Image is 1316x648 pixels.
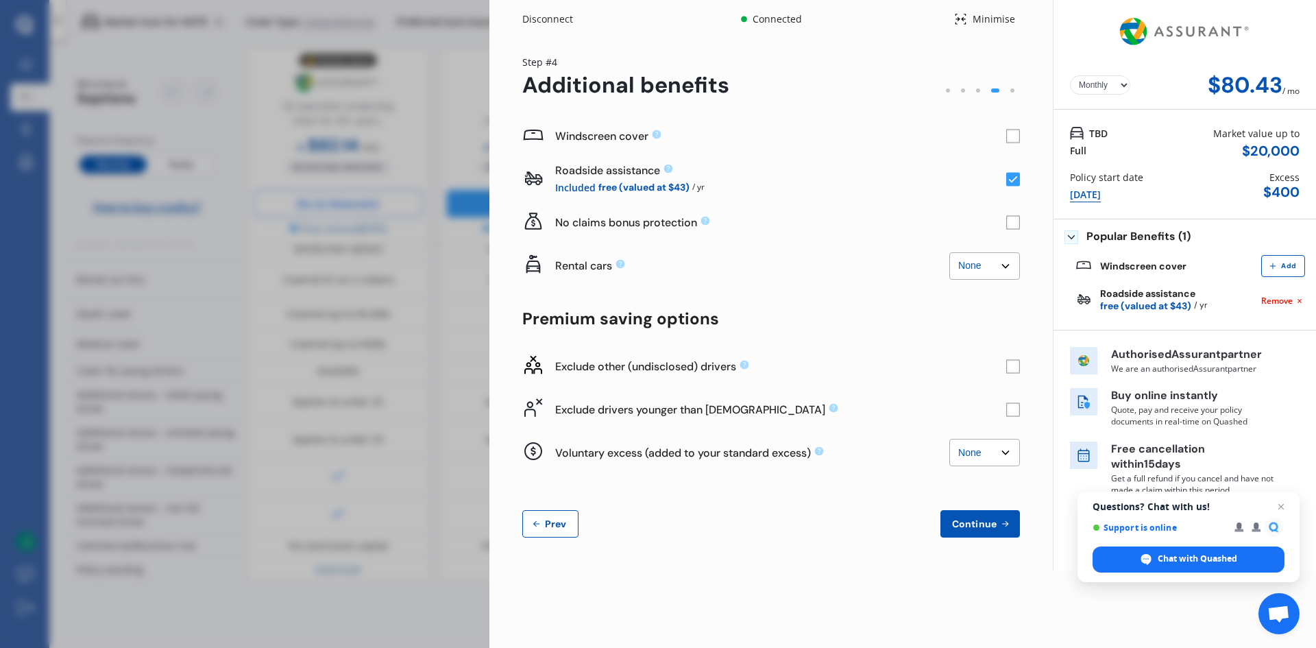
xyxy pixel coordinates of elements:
span: Support is online [1093,523,1225,533]
div: Disconnect [522,12,588,26]
div: $80.43 [1208,73,1282,98]
div: Rental cars [555,259,949,273]
div: Connected [750,12,804,26]
img: buy online icon [1070,388,1097,416]
span: free (valued at $43) [1100,299,1191,313]
div: Roadside assistance [1100,288,1207,313]
span: Included [555,180,596,195]
div: Market value up to [1213,126,1300,141]
span: Remove [1261,295,1293,307]
div: Premium saving options [522,309,1020,328]
div: Exclude drivers younger than [DEMOGRAPHIC_DATA] [555,403,1006,417]
span: Close chat [1273,499,1289,515]
span: Chat with Quashed [1158,553,1237,565]
span: Questions? Chat with us! [1093,501,1284,512]
div: Windscreen cover [1100,261,1186,272]
img: Assurant.png [1116,5,1254,58]
span: free (valued at $43) [598,180,690,195]
div: Minimise [967,12,1020,26]
div: Chat with Quashed [1093,547,1284,573]
div: Roadside assistance [555,163,1006,178]
span: / yr [692,180,705,195]
div: / mo [1282,73,1300,98]
div: Windscreen cover [555,129,1006,143]
p: Authorised Assurant partner [1111,347,1276,363]
div: [DATE] [1070,187,1101,202]
img: insurer icon [1070,347,1097,374]
button: Continue [940,510,1020,538]
div: No claims bonus protection [555,215,1006,230]
span: Prev [542,518,570,529]
span: Add [1278,262,1299,270]
span: / yr [1194,299,1207,313]
button: Prev [522,510,578,538]
span: Popular Benefits (1) [1086,230,1191,244]
img: free cancel icon [1070,442,1097,469]
p: Buy online instantly [1111,388,1276,404]
span: TBD [1089,126,1108,141]
div: $ 20,000 [1242,143,1300,159]
div: Excess [1269,170,1300,184]
div: Voluntary excess (added to your standard excess) [555,446,949,460]
div: Open chat [1258,593,1300,634]
p: Free cancellation within 15 days [1111,442,1276,473]
span: Continue [949,518,999,529]
div: Step # 4 [522,55,729,69]
div: Policy start date [1070,170,1143,184]
div: Exclude other (undisclosed) drivers [555,359,1006,374]
p: Quote, pay and receive your policy documents in real-time on Quashed [1111,404,1276,427]
div: Additional benefits [522,73,729,98]
p: Get a full refund if you cancel and have not made a claim within this period [1111,472,1276,496]
p: We are an authorised Assurant partner [1111,363,1276,374]
div: $ 400 [1263,184,1300,200]
div: Full [1070,143,1086,158]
